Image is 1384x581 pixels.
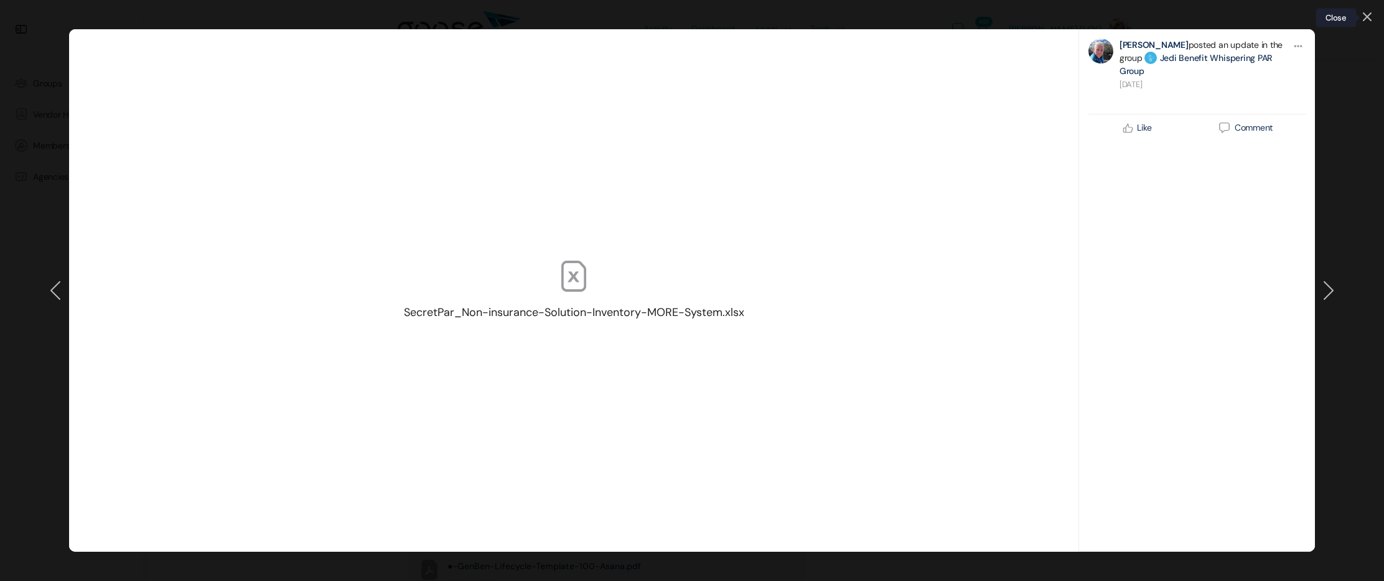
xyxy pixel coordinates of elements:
a: Like [1088,118,1184,137]
p: posted an update in the group [1120,39,1284,78]
a: Comment [1184,118,1306,137]
img: Profile photo of Bret Brummitt [1088,39,1113,63]
span: [DATE] [1120,79,1143,90]
span: Comment [1235,123,1273,132]
a: [PERSON_NAME] [1120,39,1189,50]
span: Like [1137,121,1151,134]
a: [DATE] [1120,78,1143,90]
img: Group logo of Jedi Benefit Whispering PAR Group [1144,52,1157,64]
a: Jedi Benefit Whispering PAR Group [1120,52,1272,77]
p: SecretPar_Non-insurance-Solution-Inventory-MORE-System.xlsx [401,301,747,324]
